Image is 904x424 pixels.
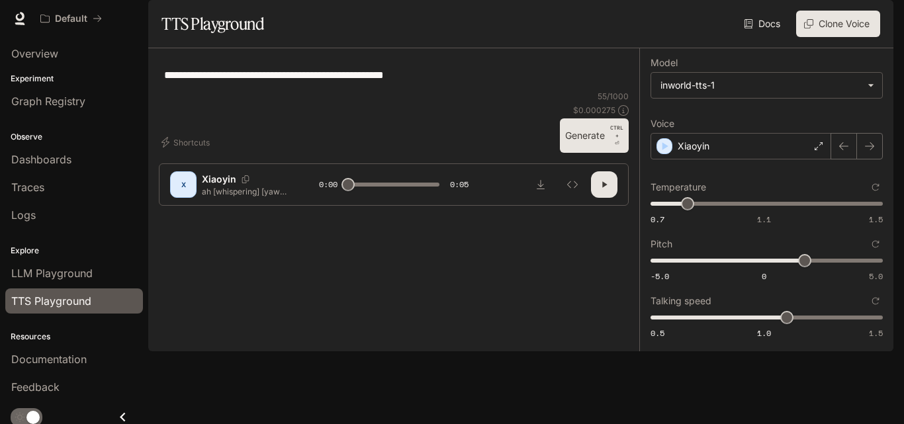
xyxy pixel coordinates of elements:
p: CTRL + [610,124,623,140]
p: Model [651,58,678,67]
span: 0:00 [319,178,338,191]
span: 1.0 [757,327,771,339]
span: 0.5 [651,327,664,339]
div: inworld-tts-1 [660,79,861,92]
button: Reset to default [868,237,883,251]
p: Xiaoyin [678,140,709,153]
p: 55 / 1000 [598,91,629,102]
button: Clone Voice [796,11,880,37]
div: inworld-tts-1 [651,73,882,98]
p: Talking speed [651,296,711,306]
span: 0 [762,271,766,282]
button: GenerateCTRL +⏎ [560,118,629,153]
div: X [173,174,194,195]
p: $ 0.000275 [573,105,615,116]
h1: TTS Playground [161,11,264,37]
button: Copy Voice ID [236,175,255,183]
button: All workspaces [34,5,108,32]
span: 1.1 [757,214,771,225]
p: Xiaoyin [202,173,236,186]
p: ⏎ [610,124,623,148]
span: 5.0 [869,271,883,282]
button: Shortcuts [159,132,215,153]
span: 1.5 [869,214,883,225]
button: Reset to default [868,294,883,308]
button: Inspect [559,171,586,198]
span: 0.7 [651,214,664,225]
span: -5.0 [651,271,669,282]
p: Voice [651,119,674,128]
button: Reset to default [868,180,883,194]
span: 1.5 [869,327,883,339]
p: Default [55,13,87,24]
p: ah [whispering] [yawn] [yawn] ahhhh baby, enakk banget [202,186,287,197]
p: Temperature [651,183,706,192]
button: Download audio [527,171,554,198]
p: Pitch [651,239,672,249]
a: Docs [741,11,786,37]
span: 0:05 [450,178,469,191]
